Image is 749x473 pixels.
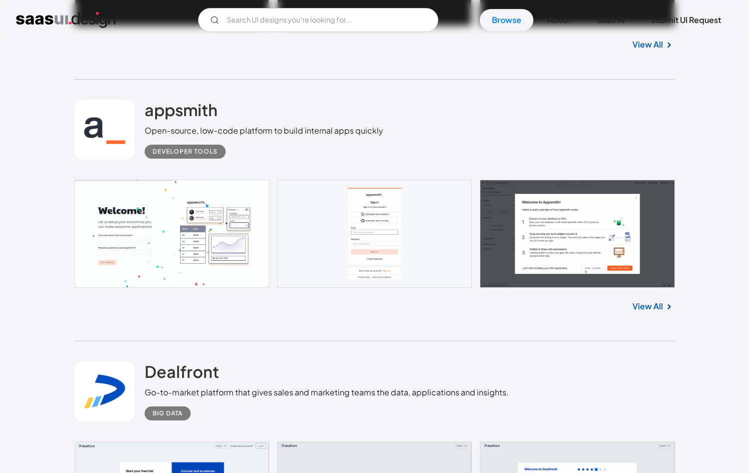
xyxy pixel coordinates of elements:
[198,8,438,32] input: Search UI designs you're looking for...
[632,300,663,312] a: View All
[639,9,733,31] a: Submit UI Request
[585,9,637,31] a: SaaS Ai
[153,407,183,419] div: Big Data
[153,146,218,158] div: Developer tools
[145,125,383,137] div: Open-source, low-code platform to build internal apps quickly
[145,386,509,398] div: Go-to-market platform that gives sales and marketing teams the data, applications and insights.
[198,8,438,32] form: Email Form
[145,361,219,386] a: Dealfront
[145,100,218,125] a: appsmith
[535,9,583,31] a: About
[16,12,116,28] a: home
[480,9,533,31] a: Browse
[145,100,218,120] h2: appsmith
[632,39,663,51] a: View All
[145,361,219,381] h2: Dealfront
